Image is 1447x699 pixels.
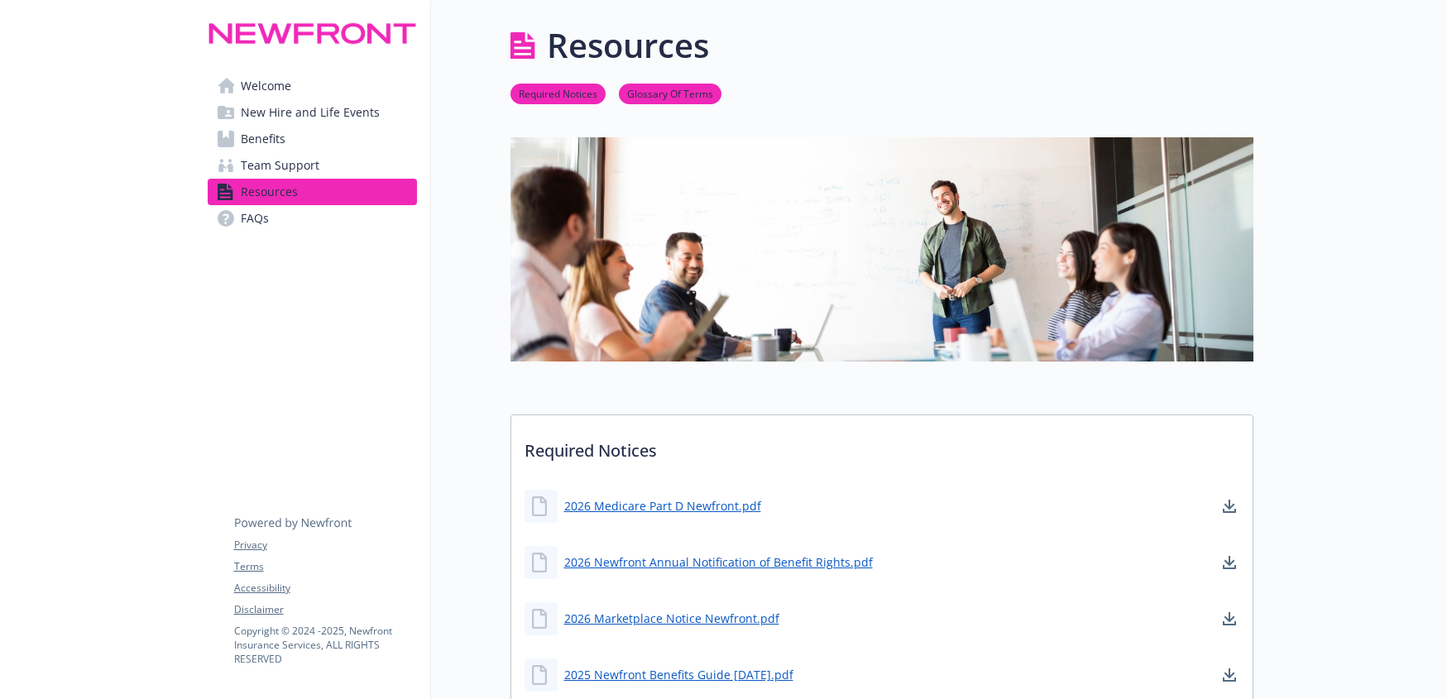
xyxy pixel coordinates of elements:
[208,179,417,205] a: Resources
[511,415,1253,476] p: Required Notices
[208,152,417,179] a: Team Support
[241,152,319,179] span: Team Support
[564,497,761,515] a: 2026 Medicare Part D Newfront.pdf
[1219,665,1239,685] a: download document
[234,559,416,574] a: Terms
[234,624,416,666] p: Copyright © 2024 - 2025 , Newfront Insurance Services, ALL RIGHTS RESERVED
[1219,553,1239,572] a: download document
[241,99,380,126] span: New Hire and Life Events
[547,21,709,70] h1: Resources
[234,581,416,596] a: Accessibility
[234,538,416,553] a: Privacy
[564,666,793,683] a: 2025 Newfront Benefits Guide [DATE].pdf
[241,205,269,232] span: FAQs
[1219,496,1239,516] a: download document
[510,137,1253,361] img: resources page banner
[241,179,298,205] span: Resources
[564,553,873,571] a: 2026 Newfront Annual Notification of Benefit Rights.pdf
[208,99,417,126] a: New Hire and Life Events
[1219,609,1239,629] a: download document
[208,205,417,232] a: FAQs
[619,85,721,101] a: Glossary Of Terms
[208,126,417,152] a: Benefits
[241,73,291,99] span: Welcome
[208,73,417,99] a: Welcome
[234,602,416,617] a: Disclaimer
[510,85,606,101] a: Required Notices
[564,610,779,627] a: 2026 Marketplace Notice Newfront.pdf
[241,126,285,152] span: Benefits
